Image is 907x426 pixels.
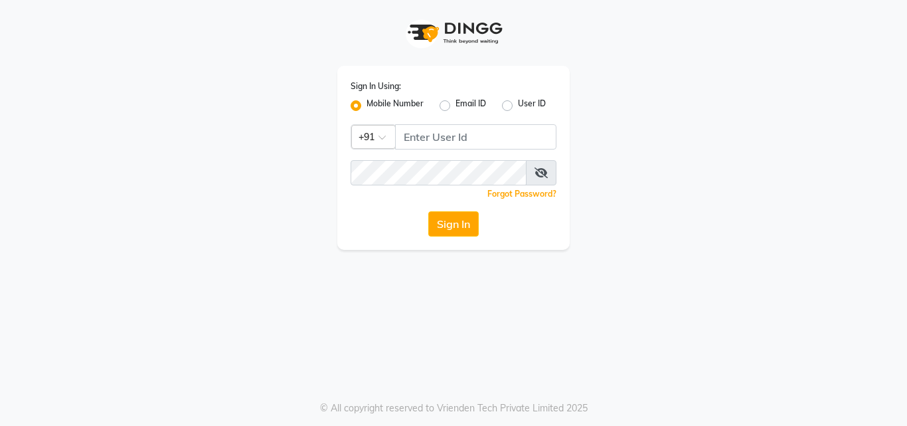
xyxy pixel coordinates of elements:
input: Username [351,160,527,185]
img: logo1.svg [400,13,507,53]
a: Forgot Password? [487,189,556,199]
label: Email ID [455,98,486,114]
label: Sign In Using: [351,80,401,92]
input: Username [395,124,556,150]
label: User ID [518,98,546,114]
label: Mobile Number [367,98,424,114]
button: Sign In [428,211,479,237]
